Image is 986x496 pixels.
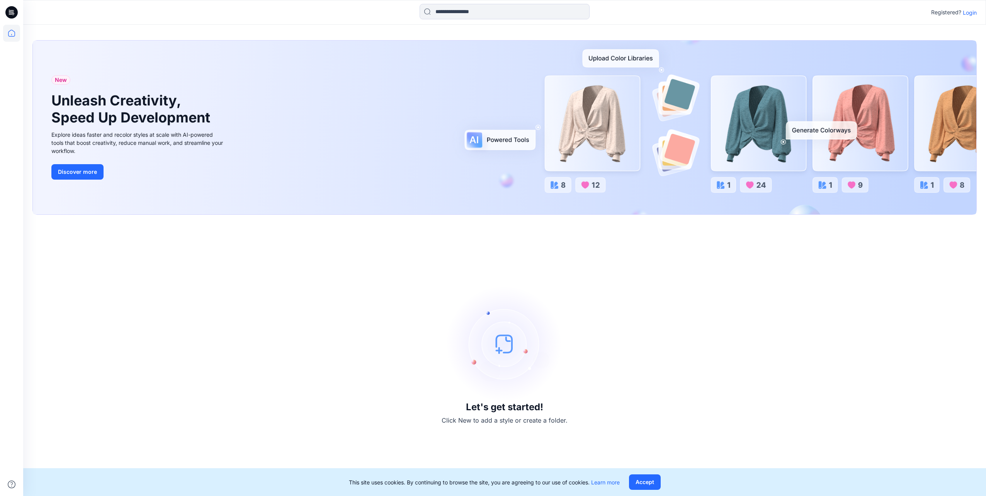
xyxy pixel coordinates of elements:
a: Discover more [51,164,225,180]
a: Learn more [591,479,620,486]
span: New [55,75,67,85]
p: This site uses cookies. By continuing to browse the site, you are agreeing to our use of cookies. [349,478,620,486]
h3: Let's get started! [466,402,543,413]
p: Login [963,8,977,17]
h1: Unleash Creativity, Speed Up Development [51,92,214,126]
button: Discover more [51,164,104,180]
button: Accept [629,474,661,490]
p: Registered? [931,8,961,17]
div: Explore ideas faster and recolor styles at scale with AI-powered tools that boost creativity, red... [51,131,225,155]
p: Click New to add a style or create a folder. [442,416,568,425]
img: empty-state-image.svg [447,286,563,402]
